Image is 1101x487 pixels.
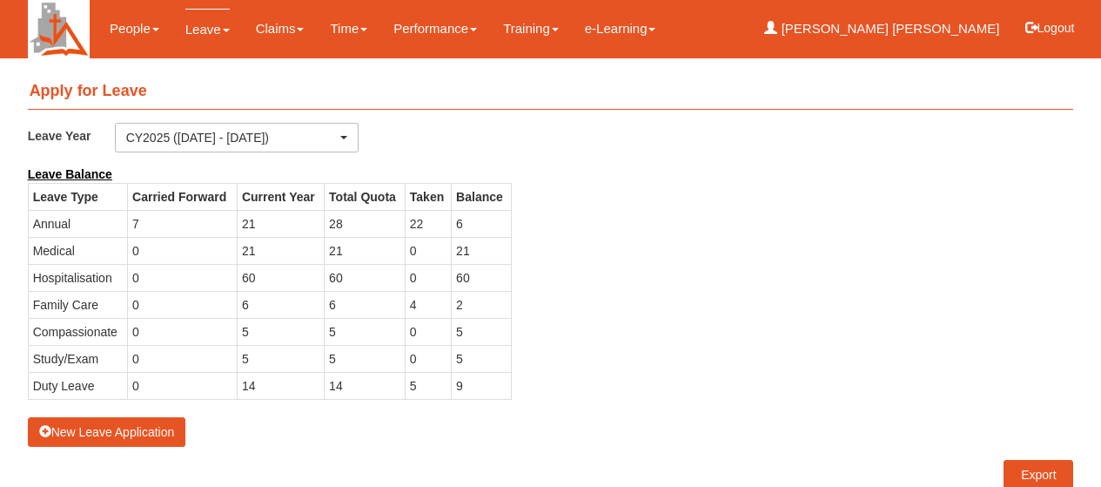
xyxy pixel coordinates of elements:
[405,372,451,399] td: 5
[28,417,186,447] button: New Leave Application
[28,318,127,345] td: Compassionate
[452,210,511,237] td: 6
[28,345,127,372] td: Study/Exam
[128,318,238,345] td: 0
[28,372,127,399] td: Duty Leave
[405,291,451,318] td: 4
[1013,7,1087,49] button: Logout
[237,318,324,345] td: 5
[28,291,127,318] td: Family Care
[28,74,1074,110] h4: Apply for Leave
[764,9,999,49] a: [PERSON_NAME] [PERSON_NAME]
[128,291,238,318] td: 0
[237,291,324,318] td: 6
[452,264,511,291] td: 60
[128,237,238,264] td: 0
[128,264,238,291] td: 0
[256,9,305,49] a: Claims
[128,345,238,372] td: 0
[126,129,338,146] div: CY2025 ([DATE] - [DATE])
[452,318,511,345] td: 5
[452,372,511,399] td: 9
[325,264,406,291] td: 60
[237,345,324,372] td: 5
[452,345,511,372] td: 5
[128,372,238,399] td: 0
[452,291,511,318] td: 2
[185,9,230,50] a: Leave
[452,183,511,210] th: Balance
[28,210,127,237] td: Annual
[28,264,127,291] td: Hospitalisation
[28,167,112,181] b: Leave Balance
[393,9,477,49] a: Performance
[405,264,451,291] td: 0
[325,210,406,237] td: 28
[405,345,451,372] td: 0
[237,264,324,291] td: 60
[585,9,656,49] a: e-Learning
[405,183,451,210] th: Taken
[405,237,451,264] td: 0
[28,237,127,264] td: Medical
[237,210,324,237] td: 21
[237,183,324,210] th: Current Year
[405,318,451,345] td: 0
[325,237,406,264] td: 21
[452,237,511,264] td: 21
[28,123,115,148] label: Leave Year
[325,183,406,210] th: Total Quota
[325,318,406,345] td: 5
[325,345,406,372] td: 5
[110,9,159,49] a: People
[330,9,367,49] a: Time
[325,372,406,399] td: 14
[237,237,324,264] td: 21
[128,183,238,210] th: Carried Forward
[28,183,127,210] th: Leave Type
[325,291,406,318] td: 6
[503,9,559,49] a: Training
[237,372,324,399] td: 14
[115,123,359,152] button: CY2025 ([DATE] - [DATE])
[405,210,451,237] td: 22
[128,210,238,237] td: 7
